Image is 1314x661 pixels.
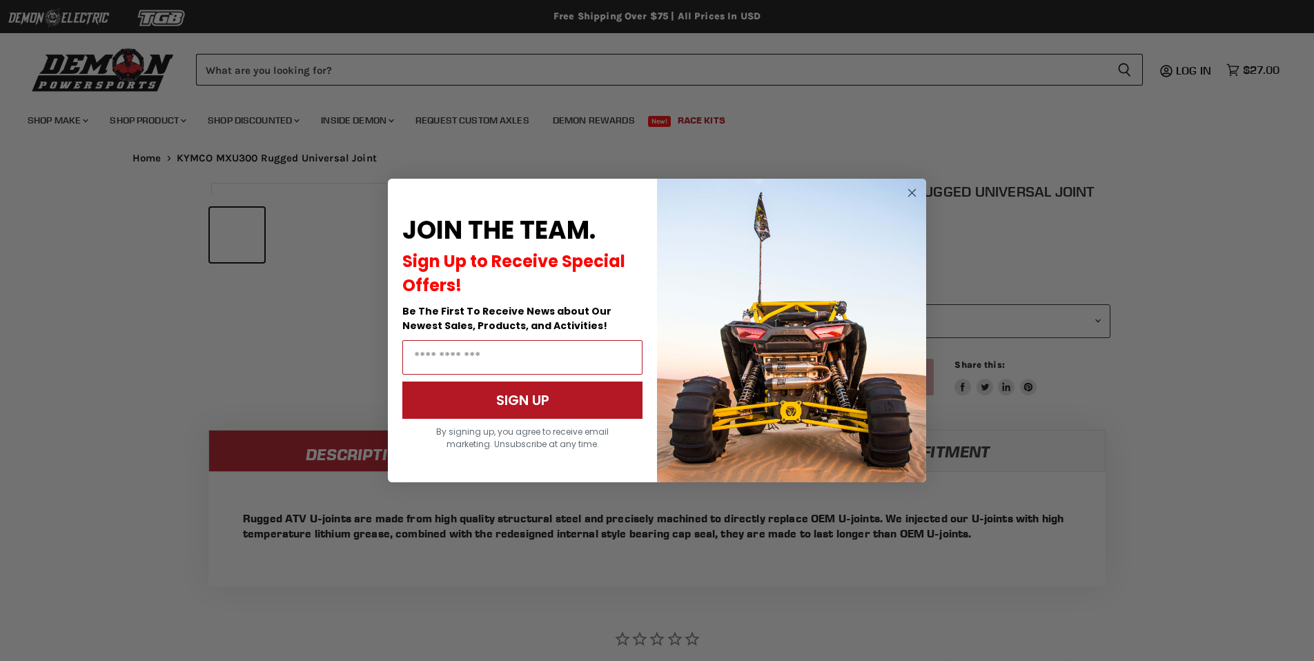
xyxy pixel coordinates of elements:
span: Be The First To Receive News about Our Newest Sales, Products, and Activities! [402,304,611,333]
span: Sign Up to Receive Special Offers! [402,250,625,297]
span: By signing up, you agree to receive email marketing. Unsubscribe at any time. [436,426,609,450]
span: JOIN THE TEAM. [402,213,596,248]
img: a9095488-b6e7-41ba-879d-588abfab540b.jpeg [657,179,926,482]
button: Close dialog [903,184,921,201]
button: SIGN UP [402,382,643,419]
input: Email Address [402,340,643,375]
